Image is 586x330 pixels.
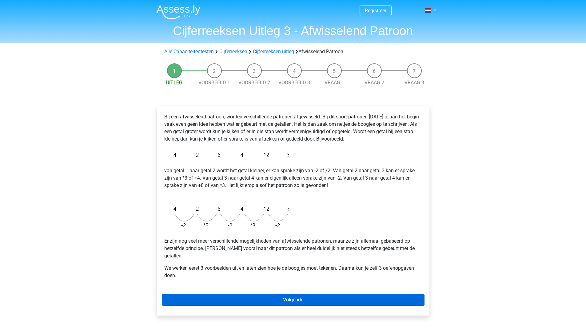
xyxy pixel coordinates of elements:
a: Uitleg [166,80,182,85]
a: Vraag 2 [365,80,384,85]
a: Vraag 1 [325,80,344,85]
a: Volgende [162,294,425,306]
div: Afwisselend Patroon [162,48,425,55]
img: Assessly [157,5,200,19]
a: Voorbeeld 1 [198,80,230,85]
a: Voorbeeld 2 [238,80,270,85]
p: van getal 1 naar getal 2 wordt het getal kleiner, er kan sprake zijn van -2 of /2. Van getal 2 na... [164,167,422,197]
h1: Cijferreeksen Uitleg 3 - Afwisselend Patroon [152,23,435,38]
a: Vraag 3 [405,80,424,85]
img: Alternating_Example_intro_1.png [164,148,293,162]
img: Alternating_Example_intro_2.png [164,201,293,233]
p: Bij een afwisselend patroon, worden verschillende patronen afgewisseld. Bij dit soort patronen [D... [164,113,422,143]
p: Er zijn nog veel meer verschillende mogelijkheden van afwisselende patronen, maar ze zijn allemaa... [164,237,422,260]
a: Cijferreeksen [219,49,247,54]
p: We werken eerst 3 voorbeelden uit en laten zien hoe je de boogjes moet tekenen. Daarna kun je zel... [164,264,422,279]
a: Voorbeeld 3 [278,80,310,85]
a: Alle Capaciteitentesten [164,49,214,54]
a: Cijferreeksen uitleg [253,49,294,54]
a: Registreer [365,8,386,14]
